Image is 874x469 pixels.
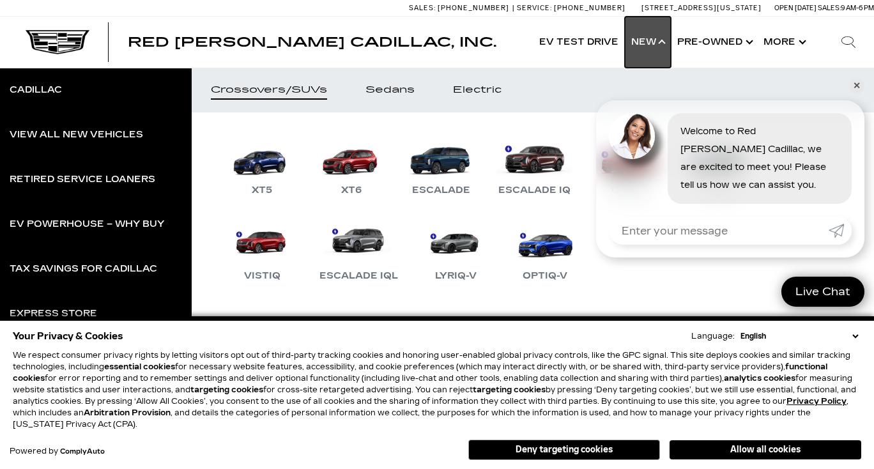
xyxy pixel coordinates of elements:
[10,175,155,184] div: Retired Service Loaners
[533,17,625,68] a: EV Test Drive
[313,217,404,284] a: Escalade IQL
[409,4,512,12] a: Sales: [PHONE_NUMBER]
[417,217,494,284] a: LYRIQ-V
[84,408,171,417] strong: Arbitration Provision
[238,268,287,284] div: VISTIQ
[190,385,263,394] strong: targeting cookies
[590,132,666,198] a: OPTIQ
[335,183,368,198] div: XT6
[409,4,436,12] span: Sales:
[774,4,816,12] span: Open [DATE]
[789,284,857,299] span: Live Chat
[512,4,629,12] a: Service: [PHONE_NUMBER]
[492,183,577,198] div: Escalade IQ
[453,86,502,95] div: Electric
[841,4,874,12] span: 9 AM-6 PM
[10,447,105,456] div: Powered by
[13,350,861,430] p: We respect consumer privacy rights by letting visitors opt out of third-party tracking cookies an...
[192,68,346,112] a: Crossovers/SUVs
[224,217,300,284] a: VISTIQ
[438,4,509,12] span: [PHONE_NUMBER]
[429,268,483,284] div: LYRIQ-V
[10,86,62,95] div: Cadillac
[818,4,841,12] span: Sales:
[224,132,300,198] a: XT5
[26,30,89,54] img: Cadillac Dark Logo with Cadillac White Text
[517,4,552,12] span: Service:
[402,132,479,198] a: Escalade
[516,268,574,284] div: OPTIQ-V
[691,332,735,340] div: Language:
[60,448,105,456] a: ComplyAuto
[10,130,143,139] div: View All New Vehicles
[609,217,829,245] input: Enter your message
[434,68,521,112] a: Electric
[724,374,795,383] strong: analytics cookies
[781,277,864,307] a: Live Chat
[757,17,810,68] button: More
[104,362,175,371] strong: essential cookies
[671,17,757,68] a: Pre-Owned
[641,4,762,12] a: [STREET_ADDRESS][US_STATE]
[625,17,671,68] a: New
[668,113,852,204] div: Welcome to Red [PERSON_NAME] Cadillac, we are excited to meet you! Please tell us how we can assi...
[365,86,415,95] div: Sedans
[609,113,655,159] img: Agent profile photo
[786,397,847,406] a: Privacy Policy
[211,86,327,95] div: Crossovers/SUVs
[473,385,546,394] strong: targeting cookies
[492,132,577,198] a: Escalade IQ
[468,440,660,460] button: Deny targeting cookies
[10,265,157,273] div: Tax Savings for Cadillac
[829,217,852,245] a: Submit
[245,183,279,198] div: XT5
[313,268,404,284] div: Escalade IQL
[10,309,97,318] div: Express Store
[554,4,625,12] span: [PHONE_NUMBER]
[737,330,861,342] select: Language Select
[313,132,390,198] a: XT6
[128,35,496,50] span: Red [PERSON_NAME] Cadillac, Inc.
[10,220,164,229] div: EV Powerhouse – Why Buy
[670,440,861,459] button: Allow all cookies
[128,36,496,49] a: Red [PERSON_NAME] Cadillac, Inc.
[406,183,477,198] div: Escalade
[346,68,434,112] a: Sedans
[507,217,583,284] a: OPTIQ-V
[13,327,123,345] span: Your Privacy & Cookies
